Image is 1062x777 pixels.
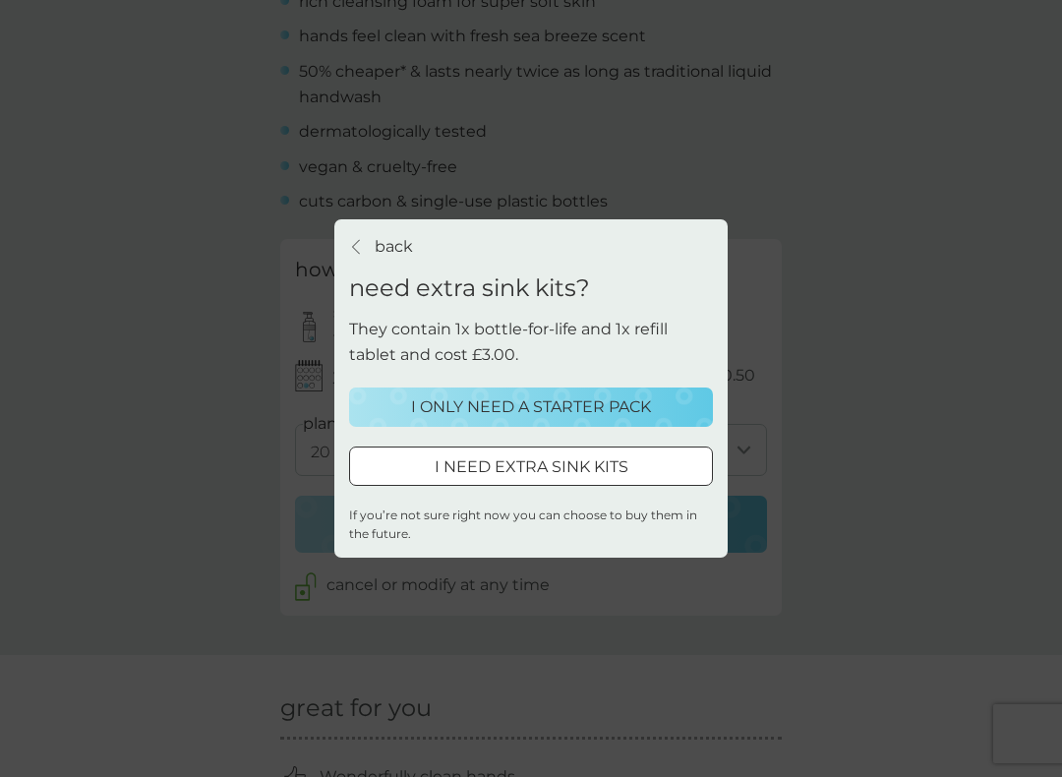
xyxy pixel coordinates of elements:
[349,447,713,486] button: I NEED EXTRA SINK KITS
[349,506,713,543] p: If you’re not sure right now you can choose to buy them in the future.
[349,274,590,303] h2: need extra sink kits?
[435,454,628,480] p: I NEED EXTRA SINK KITS
[411,394,651,420] p: I ONLY NEED A STARTER PACK
[349,388,713,427] button: I ONLY NEED A STARTER PACK
[349,317,713,367] p: They contain 1x bottle-for-life and 1x refill tablet and cost £3.00.
[375,234,413,260] p: back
